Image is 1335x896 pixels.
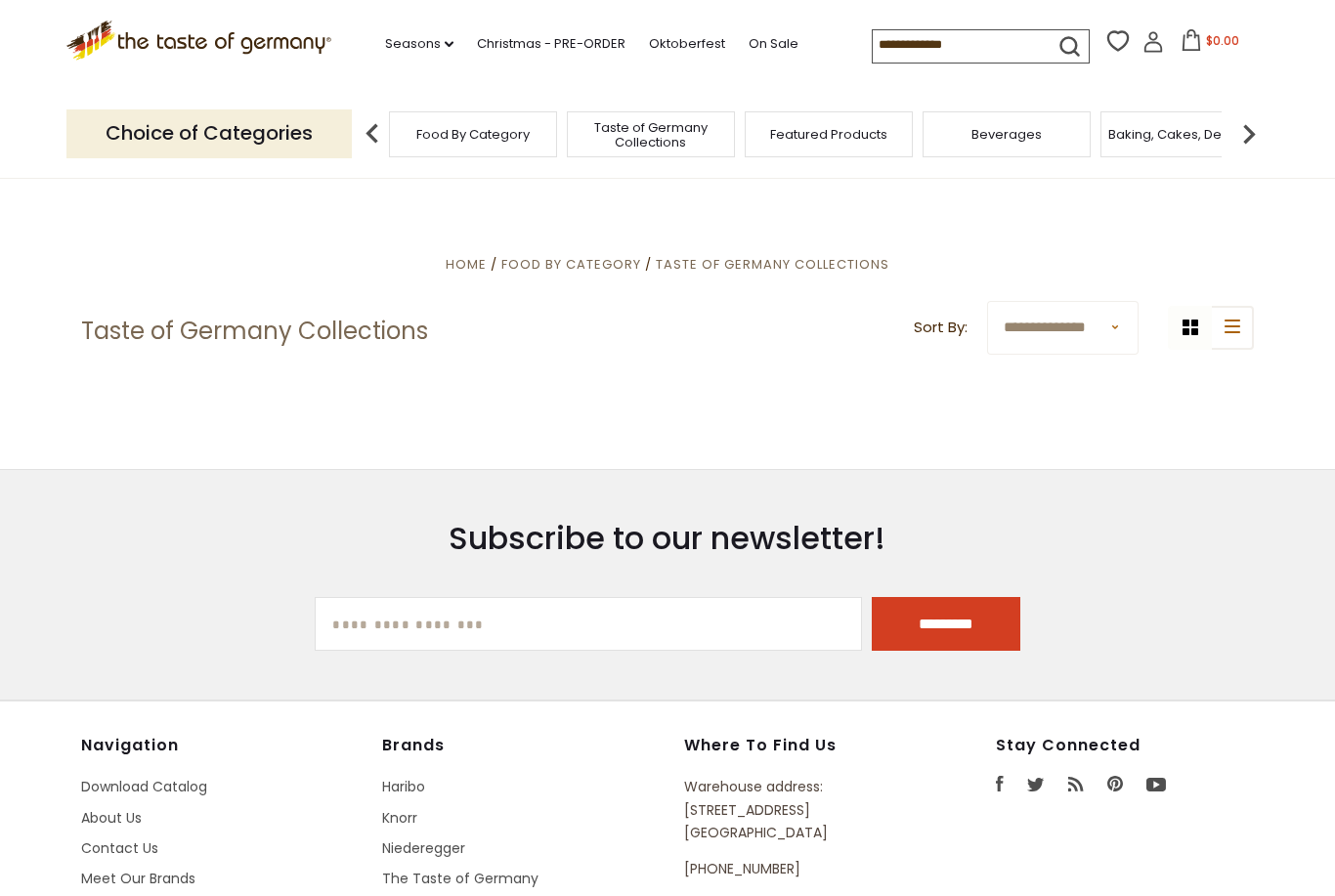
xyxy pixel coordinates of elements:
img: next arrow [1229,114,1269,153]
span: $0.00 [1206,32,1239,49]
a: Oktoberfest [649,33,725,55]
a: [PHONE_NUMBER] [684,859,800,878]
a: Featured Products [770,127,887,142]
h3: Subscribe to our newsletter! [315,519,1019,558]
a: Seasons [385,33,453,55]
a: Niederegger [382,838,465,858]
a: On Sale [749,33,798,55]
h4: Stay Connected [996,736,1254,755]
button: $0.00 [1168,29,1251,59]
p: Warehouse address: [STREET_ADDRESS] [GEOGRAPHIC_DATA] [684,776,907,844]
a: About Us [81,808,142,828]
a: Meet Our Brands [81,869,195,888]
a: Home [446,255,487,274]
a: Haribo [382,777,425,796]
h4: Navigation [81,736,363,755]
a: Food By Category [501,255,641,274]
img: previous arrow [353,114,392,153]
h1: Taste of Germany Collections [81,317,428,346]
a: Taste of Germany Collections [656,255,889,274]
a: Baking, Cakes, Desserts [1108,127,1260,142]
h4: Brands [382,736,664,755]
a: Food By Category [416,127,530,142]
p: Choice of Categories [66,109,352,157]
a: Contact Us [81,838,158,858]
h4: Where to find us [684,736,907,755]
a: Knorr [382,808,417,828]
label: Sort By: [914,316,968,340]
a: Christmas - PRE-ORDER [477,33,625,55]
a: Beverages [971,127,1042,142]
a: The Taste of Germany [382,869,538,888]
a: Download Catalog [81,777,207,796]
a: Taste of Germany Collections [573,120,729,149]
